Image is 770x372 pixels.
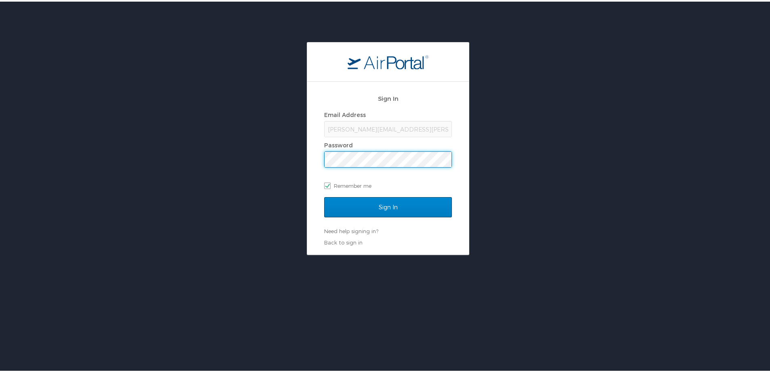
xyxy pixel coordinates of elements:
label: Password [324,140,353,147]
label: Remember me [324,178,452,190]
img: logo [348,53,428,68]
label: Email Address [324,110,366,117]
input: Sign In [324,196,452,216]
a: Back to sign in [324,238,363,244]
h2: Sign In [324,92,452,102]
a: Need help signing in? [324,226,378,233]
